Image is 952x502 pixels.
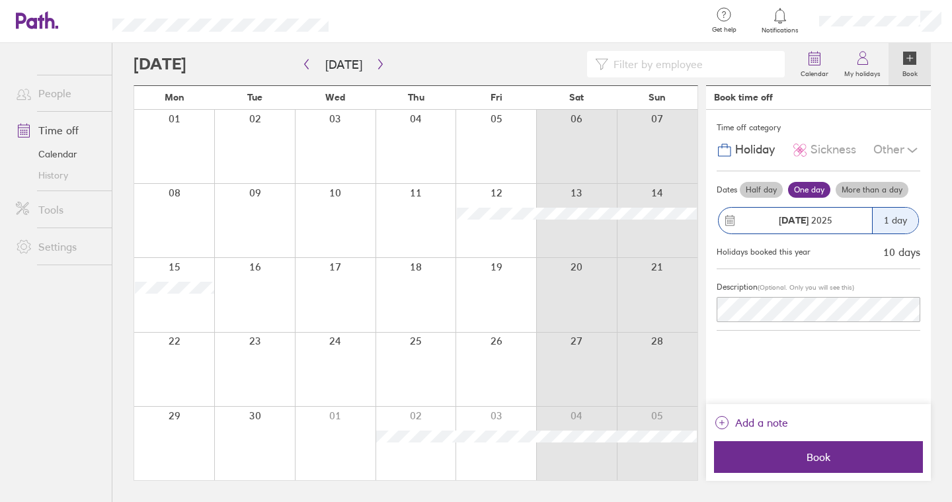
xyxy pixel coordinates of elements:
a: People [5,80,112,106]
button: [DATE] [315,54,373,75]
a: Time off [5,117,112,144]
span: Fri [491,92,502,103]
a: Settings [5,233,112,260]
input: Filter by employee [608,52,777,77]
span: Book [723,451,914,463]
label: Calendar [793,66,836,78]
span: 2025 [779,215,832,226]
a: Book [889,43,931,85]
span: (Optional. Only you will see this) [758,283,854,292]
div: Other [873,138,920,163]
span: Mon [165,92,184,103]
label: More than a day [836,182,908,198]
button: Book [714,441,923,473]
span: Dates [717,185,737,194]
label: My holidays [836,66,889,78]
label: Book [894,66,926,78]
span: Add a note [735,412,788,433]
a: Tools [5,196,112,223]
strong: [DATE] [779,214,809,226]
button: Add a note [714,412,788,433]
button: [DATE] 20251 day [717,200,920,241]
label: Half day [740,182,783,198]
div: 1 day [872,208,918,233]
div: Time off category [717,118,920,138]
a: Calendar [793,43,836,85]
span: Sun [649,92,666,103]
span: Wed [325,92,345,103]
a: Notifications [759,7,802,34]
a: History [5,165,112,186]
span: Sickness [811,143,856,157]
div: Holidays booked this year [717,247,811,257]
span: Tue [247,92,262,103]
label: One day [788,182,830,198]
span: Notifications [759,26,802,34]
div: Book time off [714,92,773,103]
span: Sat [569,92,584,103]
span: Get help [703,26,746,34]
span: Description [717,282,758,292]
a: My holidays [836,43,889,85]
div: 10 days [883,246,920,258]
span: Thu [408,92,424,103]
span: Holiday [735,143,775,157]
a: Calendar [5,144,112,165]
